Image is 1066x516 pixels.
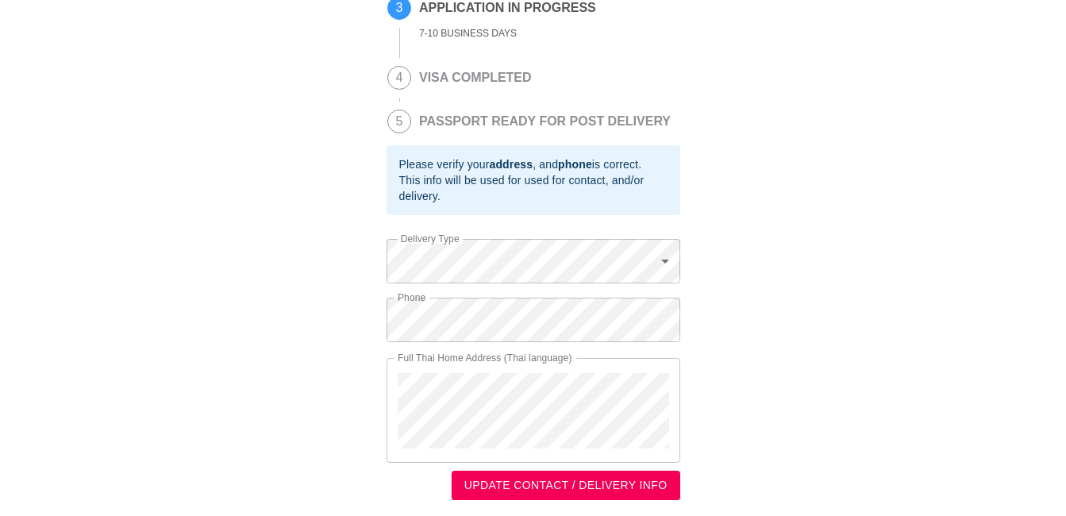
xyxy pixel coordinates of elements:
[419,114,671,129] h2: PASSPORT READY FOR POST DELIVERY
[489,158,533,171] b: address
[419,1,596,15] h2: APPLICATION IN PROGRESS
[399,156,668,172] div: Please verify your , and is correct.
[419,71,532,85] h2: VISA COMPLETED
[452,471,680,500] button: UPDATE CONTACT / DELIVERY INFO
[419,25,596,43] div: 7-10 BUSINESS DAYS
[388,67,410,89] span: 4
[388,110,410,133] span: 5
[464,476,668,495] span: UPDATE CONTACT / DELIVERY INFO
[399,172,668,204] div: This info will be used for used for contact, and/or delivery.
[558,158,592,171] b: phone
